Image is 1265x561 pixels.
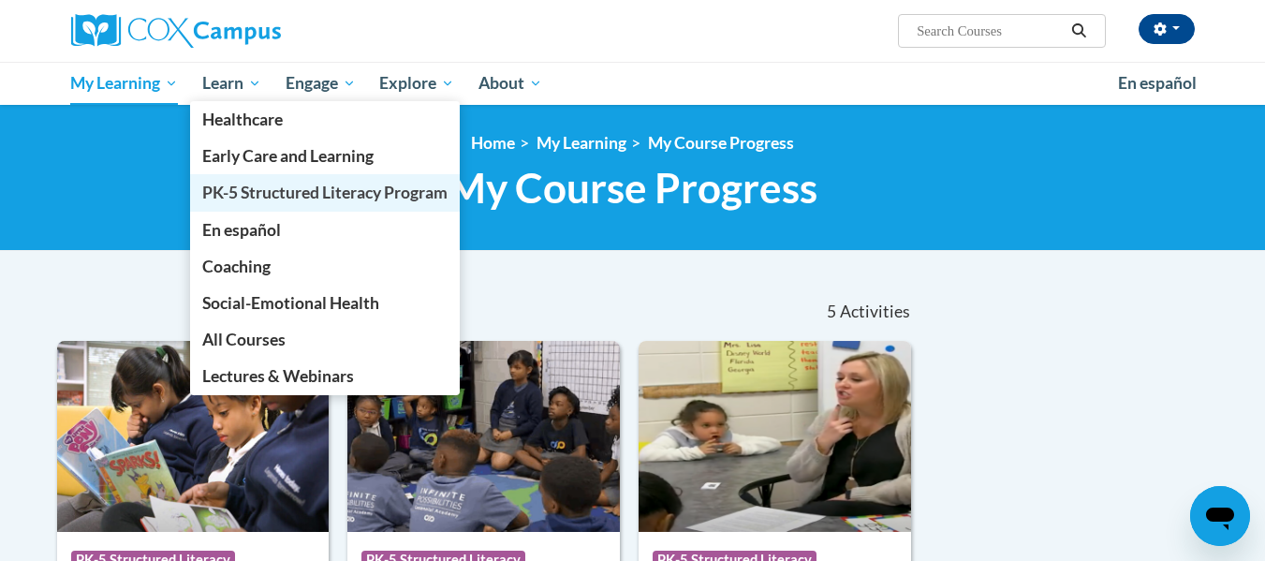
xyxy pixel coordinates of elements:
[379,72,454,95] span: Explore
[1106,64,1209,103] a: En español
[190,101,460,138] a: Healthcare
[57,341,330,532] img: Course Logo
[537,133,626,153] a: My Learning
[202,110,283,129] span: Healthcare
[1190,486,1250,546] iframe: Button to launch messaging window
[202,146,374,166] span: Early Care and Learning
[190,174,460,211] a: PK-5 Structured Literacy Program
[190,285,460,321] a: Social-Emotional Health
[190,138,460,174] a: Early Care and Learning
[71,14,281,48] img: Cox Campus
[190,358,460,394] a: Lectures & Webinars
[202,220,281,240] span: En español
[190,248,460,285] a: Coaching
[639,341,911,532] img: Course Logo
[827,302,836,322] span: 5
[59,62,191,105] a: My Learning
[1118,73,1197,93] span: En español
[286,72,356,95] span: Engage
[202,257,271,276] span: Coaching
[202,183,448,202] span: PK-5 Structured Literacy Program
[190,62,273,105] a: Learn
[202,366,354,386] span: Lectures & Webinars
[478,72,542,95] span: About
[202,72,261,95] span: Learn
[915,20,1065,42] input: Search Courses
[43,62,1223,105] div: Main menu
[202,293,379,313] span: Social-Emotional Health
[648,133,794,153] a: My Course Progress
[466,62,554,105] a: About
[1065,20,1093,42] button: Search
[367,62,466,105] a: Explore
[448,163,817,213] span: My Course Progress
[190,321,460,358] a: All Courses
[71,14,427,48] a: Cox Campus
[273,62,368,105] a: Engage
[202,330,286,349] span: All Courses
[471,133,515,153] a: Home
[840,302,910,322] span: Activities
[1139,14,1195,44] button: Account Settings
[70,72,178,95] span: My Learning
[190,212,460,248] a: En español
[347,341,620,532] img: Course Logo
